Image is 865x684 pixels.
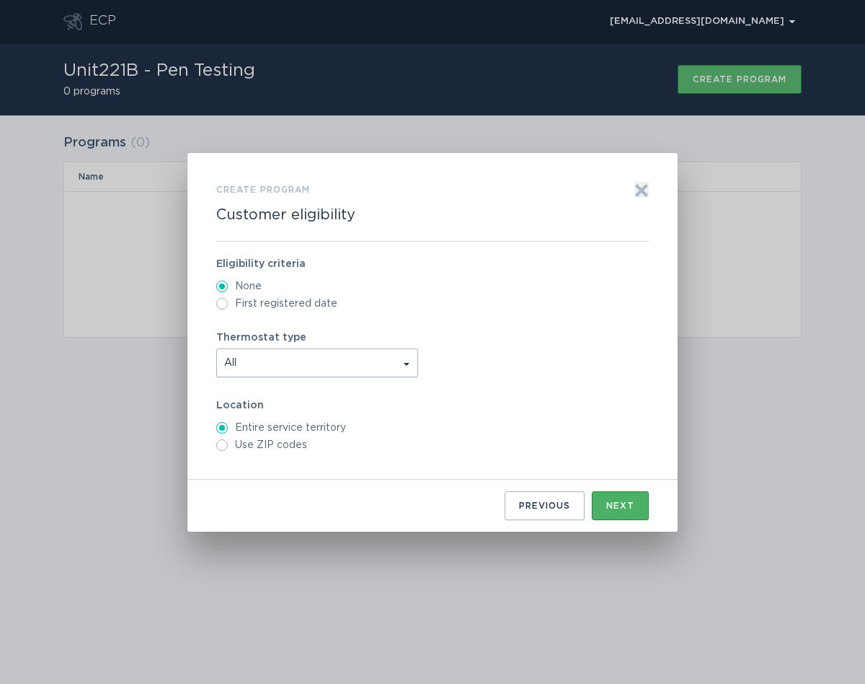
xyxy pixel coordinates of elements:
label: First registered date [216,298,649,310]
span: All [224,358,236,368]
label: Entire service territory [216,422,649,434]
input: None [216,281,228,292]
div: Previous [519,501,570,510]
div: Form to create a program [187,153,678,532]
input: First registered date [216,298,228,310]
button: Exit [634,182,649,198]
label: Eligibility criteria [216,259,649,269]
label: Location [216,400,649,411]
div: Next [606,501,634,510]
h2: Customer eligibility [216,206,355,224]
label: Thermostat type [216,333,649,343]
h3: Create program [216,182,310,198]
input: Use ZIP codes [216,439,228,451]
button: Next [592,491,649,520]
button: Previous [505,491,585,520]
label: Use ZIP codes [216,439,649,451]
label: None [216,281,649,292]
input: Entire service territory [216,422,228,434]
